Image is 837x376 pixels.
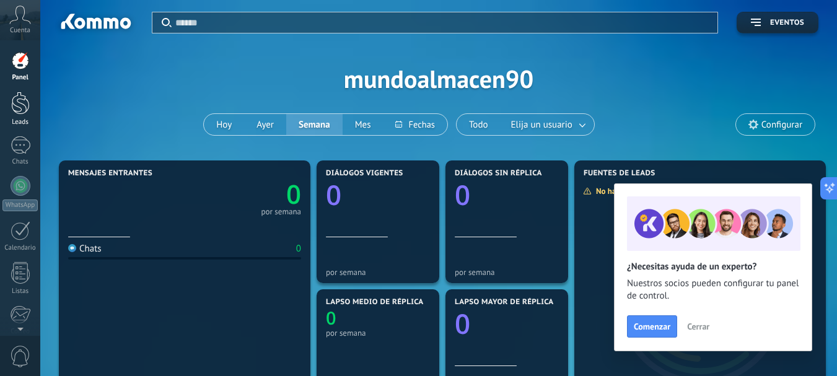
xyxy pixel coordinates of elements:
img: Chats [68,244,76,252]
button: Eventos [737,12,818,33]
h2: ¿Necesitas ayuda de un experto? [627,261,799,273]
text: 0 [326,306,336,330]
button: Mes [343,114,383,135]
text: 0 [455,176,470,213]
div: Listas [2,287,38,295]
span: Diálogos sin réplica [455,169,542,178]
span: Eventos [770,19,804,27]
button: Ayer [244,114,286,135]
span: Lapso medio de réplica [326,298,424,307]
span: Diálogos vigentes [326,169,403,178]
span: Elija un usuario [509,116,575,133]
a: 0 [185,177,301,212]
div: por semana [326,268,430,277]
button: Semana [286,114,343,135]
div: No hay suficientes datos para mostrar [583,186,734,196]
button: Fechas [383,114,447,135]
div: Panel [2,74,38,82]
span: Configurar [761,120,802,130]
span: Fuentes de leads [584,169,655,178]
span: Cuenta [10,27,30,35]
button: Cerrar [681,317,715,336]
span: Lapso mayor de réplica [455,298,553,307]
text: 0 [326,176,341,213]
button: Elija un usuario [501,114,594,135]
div: WhatsApp [2,199,38,211]
div: Calendario [2,244,38,252]
span: Nuestros socios pueden configurar tu panel de control. [627,278,799,302]
span: Comenzar [634,322,670,331]
div: por semana [326,328,430,338]
div: Chats [2,158,38,166]
text: 0 [455,305,470,342]
button: Todo [457,114,501,135]
div: por semana [455,268,559,277]
span: Mensajes entrantes [68,169,152,178]
span: Cerrar [687,322,709,331]
text: 0 [286,177,301,212]
div: Chats [68,243,102,255]
div: por semana [261,209,301,215]
div: Leads [2,118,38,126]
div: 0 [296,243,301,255]
button: Hoy [204,114,244,135]
button: Comenzar [627,315,677,338]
